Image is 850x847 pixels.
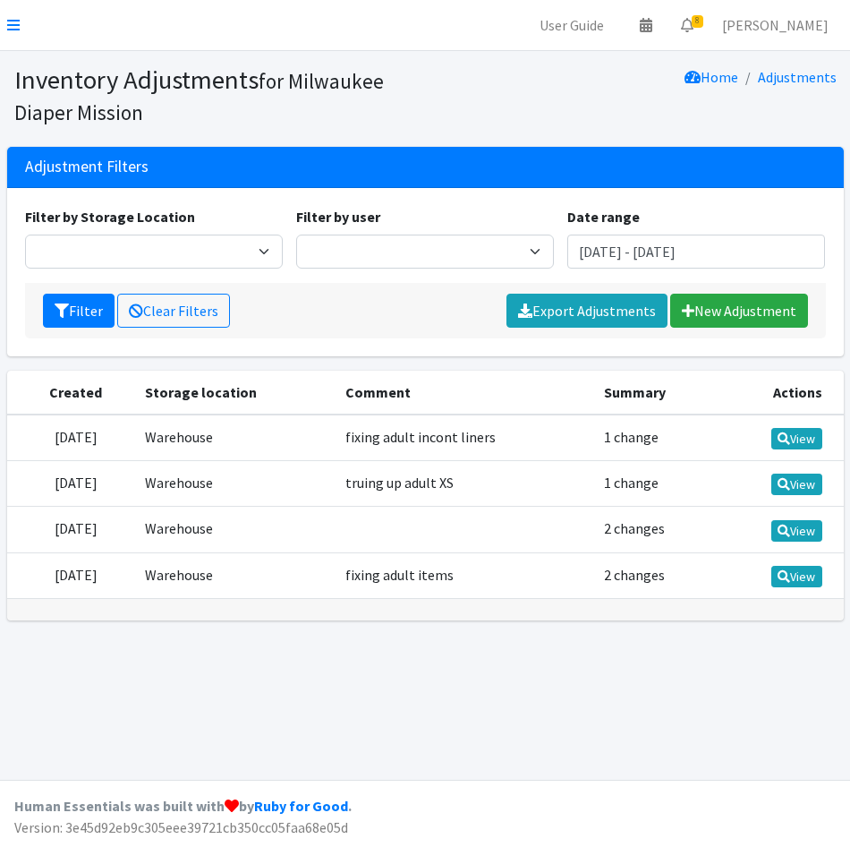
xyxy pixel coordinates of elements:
[593,371,718,415] th: Summary
[134,371,335,415] th: Storage location
[708,7,843,43] a: [PERSON_NAME]
[684,68,738,86] a: Home
[567,206,640,227] label: Date range
[14,68,384,125] small: for Milwaukee Diaper Mission
[758,68,837,86] a: Adjustments
[55,519,98,537] time: [DATE]
[55,428,98,446] time: [DATE]
[55,474,98,492] time: [DATE]
[14,818,348,836] span: Version: 3e45d92eb9c305eee39721cb350cc05faa68e05d
[771,474,822,495] a: View
[506,294,667,328] a: Export Adjustments
[670,294,808,328] a: New Adjustment
[25,158,149,176] h3: Adjustment Filters
[718,371,844,415] th: Actions
[525,7,618,43] a: User Guide
[593,507,718,552] td: 2 changes
[254,797,348,815] a: Ruby for Good
[55,566,98,584] time: [DATE]
[117,294,230,328] a: Clear Filters
[771,428,822,449] a: View
[7,371,135,415] th: Created
[134,415,335,461] td: Warehouse
[134,507,335,552] td: Warehouse
[335,415,593,461] td: fixing adult incont liners
[771,566,822,587] a: View
[134,552,335,598] td: Warehouse
[14,64,419,126] h1: Inventory Adjustments
[43,294,115,328] button: Filter
[25,206,195,227] label: Filter by Storage Location
[593,415,718,461] td: 1 change
[134,461,335,507] td: Warehouse
[567,235,825,269] input: January 1, 2011 - December 31, 2011
[593,552,718,598] td: 2 changes
[335,371,593,415] th: Comment
[296,206,380,227] label: Filter by user
[593,461,718,507] td: 1 change
[14,797,352,815] strong: Human Essentials was built with by .
[771,520,822,542] a: View
[667,7,708,43] a: 8
[692,15,703,28] span: 8
[335,461,593,507] td: truing up adult XS
[335,552,593,598] td: fixing adult items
